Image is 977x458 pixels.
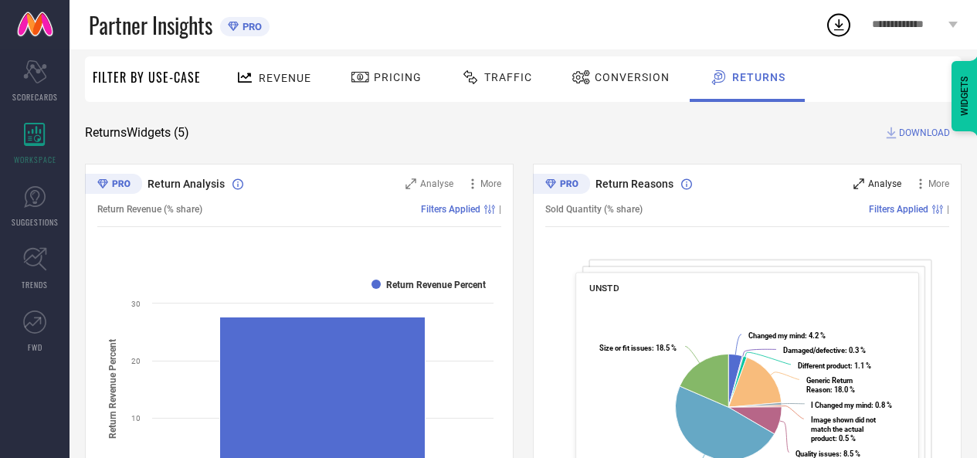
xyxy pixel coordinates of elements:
span: TRENDS [22,279,48,290]
span: PRO [239,21,262,32]
span: FWD [28,341,42,353]
text: 10 [131,414,141,422]
span: Return Revenue (% share) [97,204,202,215]
text: : 0.8 % [811,401,892,409]
span: DOWNLOAD [899,125,950,141]
span: SUGGESTIONS [12,216,59,228]
svg: Zoom [405,178,416,189]
span: Filters Applied [421,204,480,215]
span: UNSTD [589,283,619,293]
div: Open download list [825,11,853,39]
span: Filters Applied [869,204,928,215]
span: Partner Insights [89,9,212,41]
text: 20 [131,357,141,365]
tspan: Changed my mind [748,331,805,340]
span: Returns [732,71,785,83]
svg: Zoom [853,178,864,189]
span: | [947,204,949,215]
span: WORKSPACE [14,154,56,165]
span: Analyse [868,178,901,189]
tspan: Different product [798,361,850,370]
text: : 18.0 % [806,376,855,394]
span: Filter By Use-Case [93,68,201,87]
tspan: Damaged/defective [783,346,845,355]
div: Premium [533,174,590,197]
tspan: Generic Return Reason [806,376,853,394]
span: More [928,178,949,189]
text: : 0.5 % [811,416,876,443]
span: Traffic [484,71,532,83]
span: Revenue [259,72,311,84]
span: Conversion [595,71,670,83]
span: Analyse [420,178,453,189]
tspan: Size or fit issues [599,344,652,352]
text: 30 [131,300,141,308]
text: : 0.3 % [783,346,866,355]
span: SCORECARDS [12,91,58,103]
span: More [480,178,501,189]
text: : 18.5 % [599,344,677,352]
tspan: Quality issues [796,450,840,458]
text: Return Revenue Percent [386,280,486,290]
span: Return Analysis [148,178,225,190]
tspan: Return Revenue Percent [107,339,118,439]
text: : 8.5 % [796,450,860,458]
text: : 1.1 % [798,361,871,370]
div: Premium [85,174,142,197]
span: | [499,204,501,215]
tspan: I Changed my mind [811,401,871,409]
tspan: Image shown did not match the actual product [811,416,876,443]
span: Sold Quantity (% share) [545,204,643,215]
span: Return Reasons [595,178,673,190]
span: Pricing [374,71,422,83]
text: : 4.2 % [748,331,826,340]
span: Returns Widgets ( 5 ) [85,125,189,141]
